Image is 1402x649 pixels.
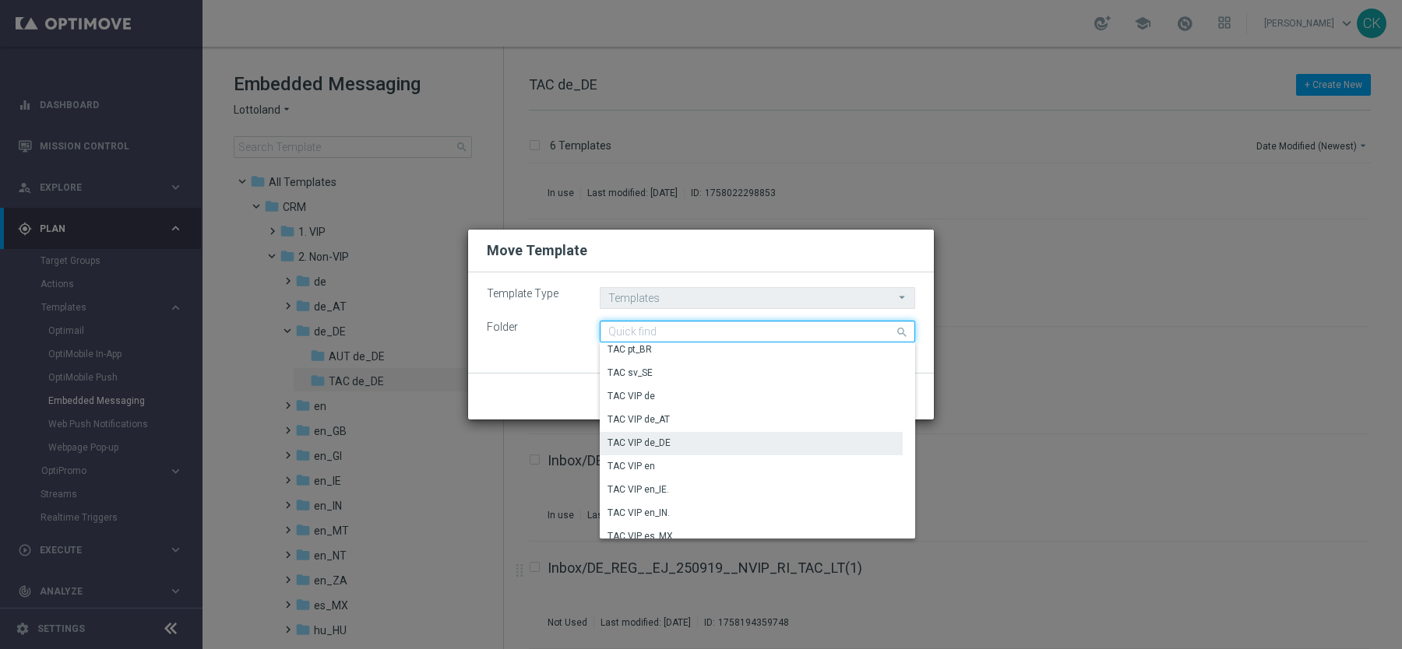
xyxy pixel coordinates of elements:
div: Press SPACE to select this row. [600,455,903,479]
div: Press SPACE to select this row. [600,339,903,362]
div: Press SPACE to select this row. [600,525,903,549]
div: TAC VIP de_DE [608,436,671,450]
div: TAC VIP de_AT [608,412,670,426]
div: Press SPACE to select this row. [600,479,903,502]
h2: Move Template [487,241,587,260]
div: TAC sv_SE [608,366,653,380]
div: Press SPACE to select this row. [600,432,903,455]
div: TAC VIP es_MX. [608,529,675,543]
label: Template Type [475,287,588,300]
i: arrow_drop_down [895,288,911,307]
div: TAC VIP de [608,389,655,403]
input: Quick find [600,321,915,342]
div: TAC VIP en [608,459,655,473]
div: Press SPACE to select this row. [600,385,903,409]
div: TAC VIP en_IN. [608,506,670,520]
div: TAC VIP en_IE. [608,482,669,496]
i: search [896,322,910,339]
div: Press SPACE to select this row. [600,409,903,432]
label: Folder [475,321,588,334]
div: Press SPACE to select this row. [600,502,903,525]
div: Press SPACE to select this row. [600,362,903,385]
div: TAC pt_BR [608,342,652,356]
